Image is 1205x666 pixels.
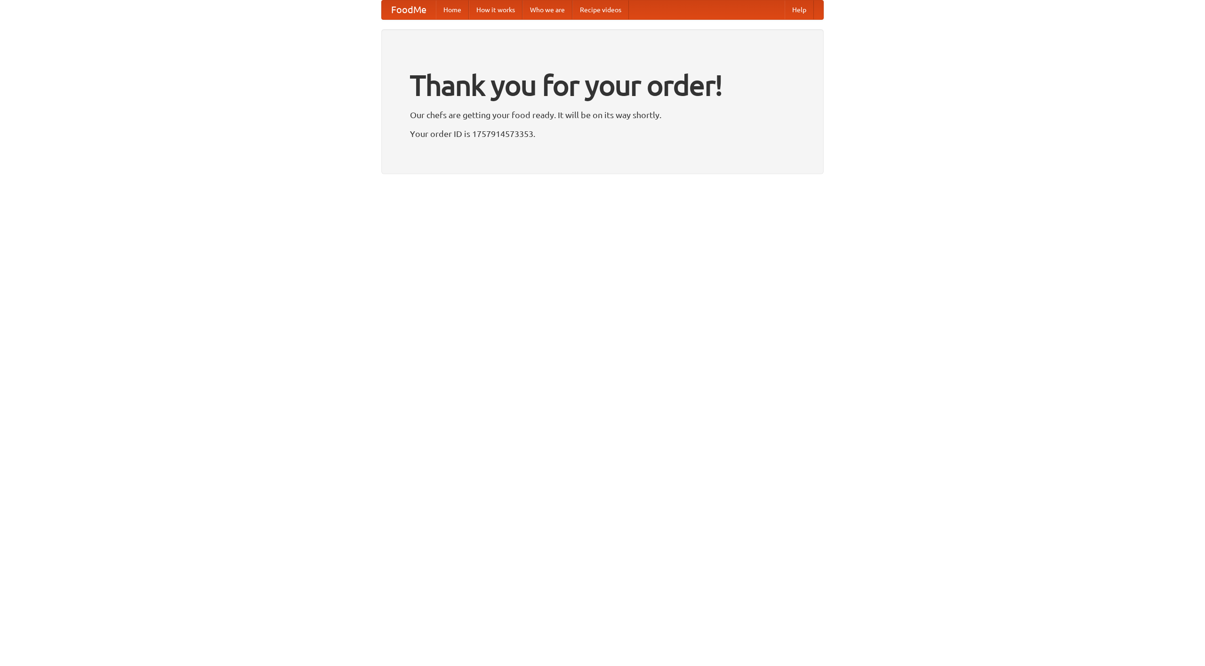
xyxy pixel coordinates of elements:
a: Home [436,0,469,19]
a: FoodMe [382,0,436,19]
p: Our chefs are getting your food ready. It will be on its way shortly. [410,108,795,122]
a: Recipe videos [572,0,629,19]
h1: Thank you for your order! [410,63,795,108]
a: Who we are [522,0,572,19]
a: Help [785,0,814,19]
p: Your order ID is 1757914573353. [410,127,795,141]
a: How it works [469,0,522,19]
